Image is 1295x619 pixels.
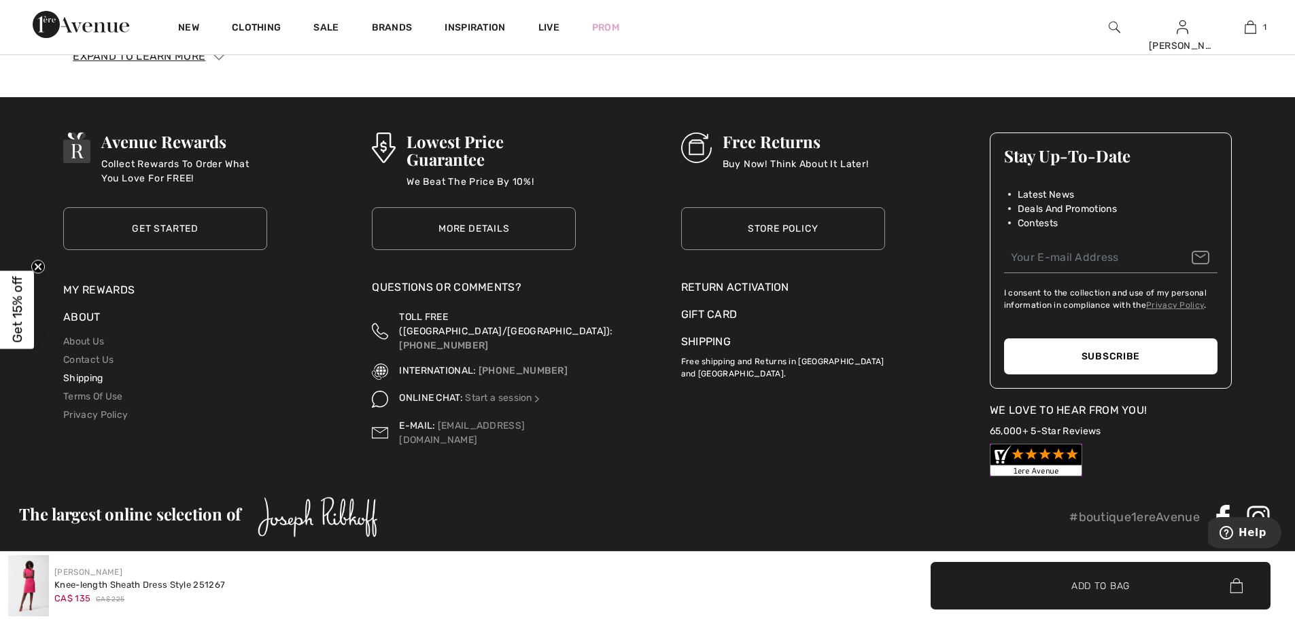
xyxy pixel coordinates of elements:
[63,354,114,366] a: Contact Us
[313,22,339,36] a: Sale
[681,306,885,323] a: Gift Card
[96,595,124,605] span: CA$ 225
[990,425,1101,437] a: 65,000+ 5-Star Reviews
[1177,19,1188,35] img: My Info
[592,20,619,35] a: Prom
[1004,338,1218,374] button: Subscribe
[445,22,505,36] span: Inspiration
[8,555,49,616] img: Knee-Length Sheath Dress Style 251267
[1018,188,1074,202] span: Latest News
[1018,202,1117,216] span: Deals And Promotions
[723,157,869,184] p: Buy Now! Think About It Later!
[407,132,576,168] h3: Lowest Price Guarantee
[54,567,122,577] a: [PERSON_NAME]
[63,309,267,332] div: About
[54,593,90,603] span: CA$ 135
[990,402,1232,419] div: We Love To Hear From You!
[258,497,378,537] img: Joseph Ribkoff
[372,207,576,250] a: More Details
[232,22,281,36] a: Clothing
[407,175,576,202] p: We Beat The Price By 10%!
[63,207,267,250] a: Get Started
[1004,287,1218,311] label: I consent to the collection and use of my personal information in compliance with the .
[372,279,576,302] div: Questions or Comments?
[1208,517,1281,551] iframe: Opens a widget where you can find more information
[372,391,388,407] img: Online Chat
[1211,505,1235,529] img: Facebook
[399,392,463,404] span: ONLINE CHAT:
[63,391,123,402] a: Terms Of Use
[399,311,612,337] span: TOLL FREE ([GEOGRAPHIC_DATA]/[GEOGRAPHIC_DATA]):
[54,578,225,592] div: Knee-length Sheath Dress Style 251267
[73,48,1222,65] div: Expand to Learn More
[1149,39,1215,53] div: [PERSON_NAME]
[399,365,476,376] span: INTERNATIONAL:
[63,336,104,347] a: About Us
[681,350,885,380] p: Free shipping and Returns in [GEOGRAPHIC_DATA] and [GEOGRAPHIC_DATA].
[1263,21,1266,33] span: 1
[538,20,559,35] a: Live
[1018,216,1058,230] span: Contests
[1146,300,1204,310] a: Privacy Policy
[10,277,25,343] span: Get 15% off
[1109,19,1120,35] img: search the website
[101,132,267,150] h3: Avenue Rewards
[19,503,241,525] span: The largest online selection of
[372,132,395,163] img: Lowest Price Guarantee
[1177,20,1188,33] a: Sign In
[681,207,885,250] a: Store Policy
[532,394,542,404] img: Online Chat
[63,372,103,384] a: Shipping
[723,132,869,150] h3: Free Returns
[1246,505,1271,529] img: Instagram
[1230,578,1243,593] img: Bag.svg
[31,260,45,273] button: Close teaser
[372,22,413,36] a: Brands
[399,420,435,431] span: E-MAIL:
[101,157,267,184] p: Collect Rewards To Order What You Love For FREE!
[465,392,542,404] a: Start a session
[1004,147,1218,164] h3: Stay Up-To-Date
[372,419,388,447] img: Contact us
[1217,19,1283,35] a: 1
[63,132,90,163] img: Avenue Rewards
[931,562,1271,609] button: Add to Bag
[399,420,525,446] a: [EMAIL_ADDRESS][DOMAIN_NAME]
[1245,19,1256,35] img: My Bag
[372,364,388,380] img: International
[372,310,388,353] img: Toll Free (Canada/US)
[1004,243,1218,273] input: Your E-mail Address
[479,365,568,376] a: [PHONE_NUMBER]
[63,409,128,421] a: Privacy Policy
[681,132,712,163] img: Free Returns
[1071,578,1130,593] span: Add to Bag
[213,54,225,60] img: Arrow1.svg
[399,340,488,351] a: [PHONE_NUMBER]
[990,444,1082,476] img: Customer Reviews
[681,335,731,348] a: Shipping
[33,11,129,38] img: 1ère Avenue
[63,283,135,296] a: My Rewards
[681,279,885,296] a: Return Activation
[1069,508,1200,527] p: #boutique1ereAvenue
[178,22,199,36] a: New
